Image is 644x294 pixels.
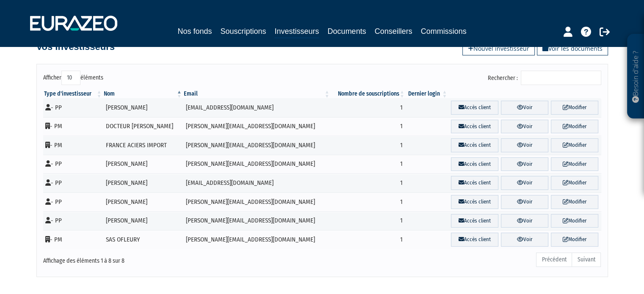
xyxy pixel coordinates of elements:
[43,212,103,231] td: - PP
[551,176,598,190] a: Modifier
[183,98,331,117] td: [EMAIL_ADDRESS][DOMAIN_NAME]
[103,136,183,155] td: FRANCE ACIERS IMPORT
[501,120,548,134] a: Voir
[103,173,183,192] td: [PERSON_NAME]
[43,117,103,136] td: - PM
[183,90,331,98] th: Email : activer pour trier la colonne par ordre croissant
[177,25,212,37] a: Nos fonds
[30,16,117,31] img: 1732889491-logotype_eurazeo_blanc_rvb.png
[501,214,548,228] a: Voir
[328,25,366,37] a: Documents
[551,214,598,228] a: Modifier
[551,101,598,115] a: Modifier
[183,155,331,174] td: [PERSON_NAME][EMAIL_ADDRESS][DOMAIN_NAME]
[43,90,103,98] th: Type d'investisseur : activer pour trier la colonne par ordre croissant
[488,71,601,85] label: Rechercher :
[451,101,498,115] a: Accès client
[331,173,406,192] td: 1
[551,138,598,152] a: Modifier
[183,173,331,192] td: [EMAIL_ADDRESS][DOMAIN_NAME]
[43,173,103,192] td: - PP
[331,230,406,249] td: 1
[406,90,448,98] th: Dernier login : activer pour trier la colonne par ordre croissant
[61,71,80,85] select: Afficheréléments
[103,230,183,249] td: SAS OFLEURY
[43,71,103,85] label: Afficher éléments
[451,176,498,190] a: Accès client
[183,212,331,231] td: [PERSON_NAME][EMAIL_ADDRESS][DOMAIN_NAME]
[103,90,183,98] th: Nom : activer pour trier la colonne par ordre d&eacute;croissant
[183,230,331,249] td: [PERSON_NAME][EMAIL_ADDRESS][DOMAIN_NAME]
[43,252,268,265] div: Affichage des éléments 1 à 8 sur 8
[551,157,598,171] a: Modifier
[103,212,183,231] td: [PERSON_NAME]
[501,176,548,190] a: Voir
[183,117,331,136] td: [PERSON_NAME][EMAIL_ADDRESS][DOMAIN_NAME]
[331,136,406,155] td: 1
[331,117,406,136] td: 1
[451,214,498,228] a: Accès client
[331,212,406,231] td: 1
[103,155,183,174] td: [PERSON_NAME]
[462,42,535,55] a: Nouvel investisseur
[183,192,331,212] td: [PERSON_NAME][EMAIL_ADDRESS][DOMAIN_NAME]
[501,101,548,115] a: Voir
[451,138,498,152] a: Accès client
[331,155,406,174] td: 1
[43,98,103,117] td: - PP
[501,157,548,171] a: Voir
[551,233,598,247] a: Modifier
[451,157,498,171] a: Accès client
[103,98,183,117] td: [PERSON_NAME]
[43,155,103,174] td: - PP
[451,195,498,209] a: Accès client
[631,38,641,115] p: Besoin d'aide ?
[448,90,601,98] th: &nbsp;
[375,25,412,37] a: Conseillers
[331,98,406,117] td: 1
[103,117,183,136] td: DOCTEUR [PERSON_NAME]
[36,42,115,52] h4: Vos investisseurs
[43,136,103,155] td: - PM
[501,138,548,152] a: Voir
[501,233,548,247] a: Voir
[537,42,608,55] a: Voir les documents
[43,192,103,212] td: - PP
[103,192,183,212] td: [PERSON_NAME]
[451,233,498,247] a: Accès client
[43,230,103,249] td: - PM
[451,120,498,134] a: Accès client
[421,25,467,37] a: Commissions
[331,90,406,98] th: Nombre de souscriptions : activer pour trier la colonne par ordre croissant
[274,25,319,38] a: Investisseurs
[220,25,266,37] a: Souscriptions
[501,195,548,209] a: Voir
[183,136,331,155] td: [PERSON_NAME][EMAIL_ADDRESS][DOMAIN_NAME]
[551,120,598,134] a: Modifier
[331,192,406,212] td: 1
[551,195,598,209] a: Modifier
[521,71,601,85] input: Rechercher :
